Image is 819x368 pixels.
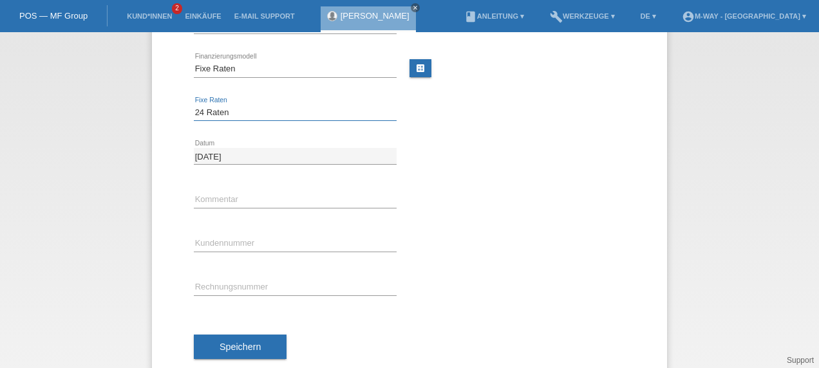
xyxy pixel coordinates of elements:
a: account_circlem-way - [GEOGRAPHIC_DATA] ▾ [675,12,813,20]
a: DE ▾ [634,12,663,20]
i: calculate [415,63,426,73]
i: close [412,5,419,11]
a: calculate [409,59,431,77]
a: E-Mail Support [228,12,301,20]
a: Einkäufe [178,12,227,20]
button: Speichern [194,335,287,359]
span: Speichern [220,342,261,352]
a: Support [787,356,814,365]
a: bookAnleitung ▾ [458,12,531,20]
a: close [411,3,420,12]
a: Kund*innen [120,12,178,20]
i: account_circle [682,10,695,23]
a: buildWerkzeuge ▾ [543,12,621,20]
span: 2 [172,3,182,14]
a: [PERSON_NAME] [341,11,409,21]
a: POS — MF Group [19,11,88,21]
i: book [464,10,477,23]
i: build [550,10,563,23]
